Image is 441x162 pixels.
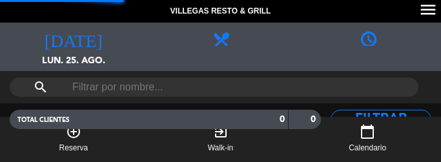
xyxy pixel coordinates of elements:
span: Walk-in [208,142,234,155]
strong: 0 [280,115,285,124]
span: Calendario [349,142,386,155]
input: Filtrar por nombre... [71,77,357,97]
i: [DATE] [45,29,103,47]
i: exit_to_app [213,124,229,139]
span: Villegas Resto & Grill [170,5,271,18]
button: calendar_todayCalendario [294,117,441,162]
span: Reserva [59,142,88,155]
button: Filtrar [331,110,431,129]
i: calendar_today [360,124,375,139]
span: TOTAL CLIENTES [17,117,70,123]
button: exit_to_appWalk-in [147,117,294,162]
i: search [33,79,48,95]
strong: 0 [311,115,318,124]
i: add_circle_outline [66,124,81,139]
